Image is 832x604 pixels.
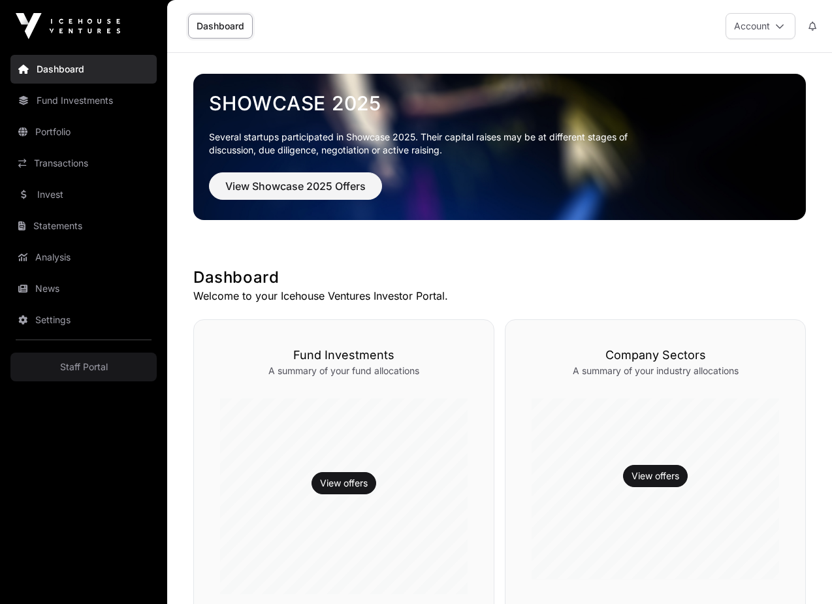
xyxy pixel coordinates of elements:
[10,86,157,115] a: Fund Investments
[10,353,157,381] a: Staff Portal
[220,364,468,377] p: A summary of your fund allocations
[209,172,382,200] button: View Showcase 2025 Offers
[767,541,832,604] iframe: Chat Widget
[532,346,779,364] h3: Company Sectors
[209,131,648,157] p: Several startups participated in Showcase 2025. Their capital raises may be at different stages o...
[532,364,779,377] p: A summary of your industry allocations
[312,472,376,494] button: View offers
[193,288,806,304] p: Welcome to your Icehouse Ventures Investor Portal.
[623,465,688,487] button: View offers
[193,267,806,288] h1: Dashboard
[193,74,806,220] img: Showcase 2025
[10,306,157,334] a: Settings
[320,477,368,490] a: View offers
[209,185,382,199] a: View Showcase 2025 Offers
[209,91,790,115] a: Showcase 2025
[632,469,679,483] a: View offers
[10,274,157,303] a: News
[726,13,795,39] button: Account
[10,243,157,272] a: Analysis
[220,346,468,364] h3: Fund Investments
[16,13,120,39] img: Icehouse Ventures Logo
[10,212,157,240] a: Statements
[10,149,157,178] a: Transactions
[225,178,366,194] span: View Showcase 2025 Offers
[10,180,157,209] a: Invest
[10,55,157,84] a: Dashboard
[188,14,253,39] a: Dashboard
[10,118,157,146] a: Portfolio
